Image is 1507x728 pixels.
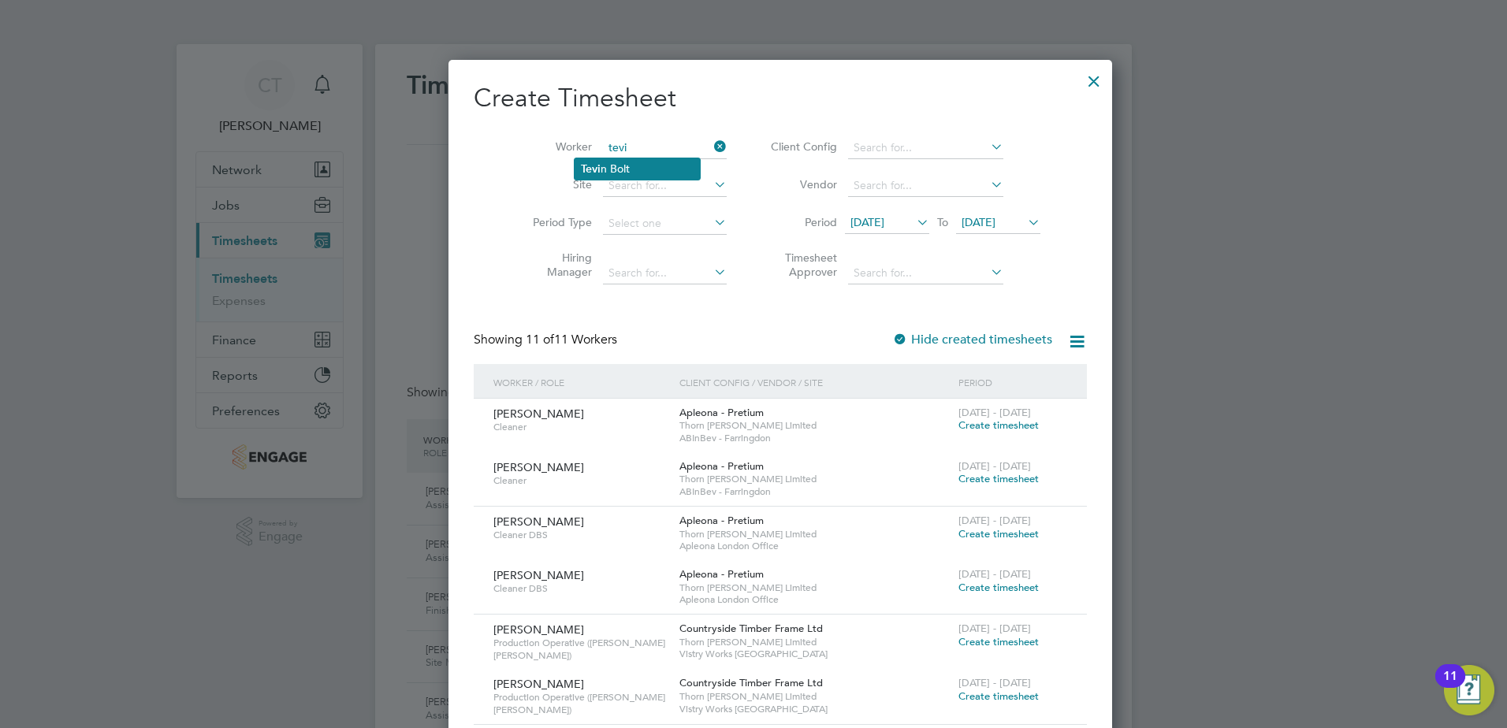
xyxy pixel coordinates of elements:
[958,581,1039,594] span: Create timesheet
[493,582,668,595] span: Cleaner DBS
[575,158,700,180] li: n Bolt
[766,251,837,279] label: Timesheet Approver
[766,139,837,154] label: Client Config
[958,514,1031,527] span: [DATE] - [DATE]
[958,459,1031,473] span: [DATE] - [DATE]
[489,364,675,400] div: Worker / Role
[958,635,1039,648] span: Create timesheet
[679,581,951,594] span: Thorn [PERSON_NAME] Limited
[526,332,554,347] span: 11 of
[493,637,668,661] span: Production Operative ([PERSON_NAME] [PERSON_NAME])
[954,364,1071,400] div: Period
[679,432,951,444] span: ABInBev - Farringdon
[958,418,1039,432] span: Create timesheet
[493,677,584,691] span: [PERSON_NAME]
[679,648,951,660] span: Vistry Works [GEOGRAPHIC_DATA]
[958,527,1039,540] span: Create timesheet
[474,82,1087,115] h2: Create Timesheet
[493,407,584,421] span: [PERSON_NAME]
[521,251,592,279] label: Hiring Manager
[526,332,617,347] span: 11 Workers
[1443,676,1457,696] div: 11
[892,332,1052,347] label: Hide created timesheets
[932,212,953,232] span: To
[493,529,668,541] span: Cleaner DBS
[603,175,727,197] input: Search for...
[679,540,951,552] span: Apleona London Office
[679,622,823,635] span: Countryside Timber Frame Ltd
[848,137,1003,159] input: Search for...
[958,622,1031,635] span: [DATE] - [DATE]
[679,459,764,473] span: Apleona - Pretium
[958,472,1039,485] span: Create timesheet
[766,215,837,229] label: Period
[603,213,727,235] input: Select one
[1444,665,1494,715] button: Open Resource Center, 11 new notifications
[848,175,1003,197] input: Search for...
[850,215,884,229] span: [DATE]
[962,215,995,229] span: [DATE]
[679,419,951,432] span: Thorn [PERSON_NAME] Limited
[679,528,951,540] span: Thorn [PERSON_NAME] Limited
[675,364,954,400] div: Client Config / Vendor / Site
[521,139,592,154] label: Worker
[493,474,668,487] span: Cleaner
[474,332,620,348] div: Showing
[493,691,668,715] span: Production Operative ([PERSON_NAME] [PERSON_NAME])
[958,689,1039,703] span: Create timesheet
[493,514,584,529] span: [PERSON_NAME]
[679,703,951,715] span: Vistry Works [GEOGRAPHIC_DATA]
[603,137,727,159] input: Search for...
[521,215,592,229] label: Period Type
[848,262,1003,284] input: Search for...
[493,568,584,582] span: [PERSON_NAME]
[581,162,601,176] b: Tevi
[958,406,1031,419] span: [DATE] - [DATE]
[521,177,592,191] label: Site
[679,676,823,689] span: Countryside Timber Frame Ltd
[766,177,837,191] label: Vendor
[493,421,668,433] span: Cleaner
[958,567,1031,581] span: [DATE] - [DATE]
[679,636,951,648] span: Thorn [PERSON_NAME] Limited
[679,406,764,419] span: Apleona - Pretium
[679,567,764,581] span: Apleona - Pretium
[679,473,951,485] span: Thorn [PERSON_NAME] Limited
[958,676,1031,689] span: [DATE] - [DATE]
[679,690,951,703] span: Thorn [PERSON_NAME] Limited
[679,485,951,498] span: ABInBev - Farringdon
[493,460,584,474] span: [PERSON_NAME]
[603,262,727,284] input: Search for...
[679,514,764,527] span: Apleona - Pretium
[493,622,584,637] span: [PERSON_NAME]
[679,593,951,606] span: Apleona London Office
